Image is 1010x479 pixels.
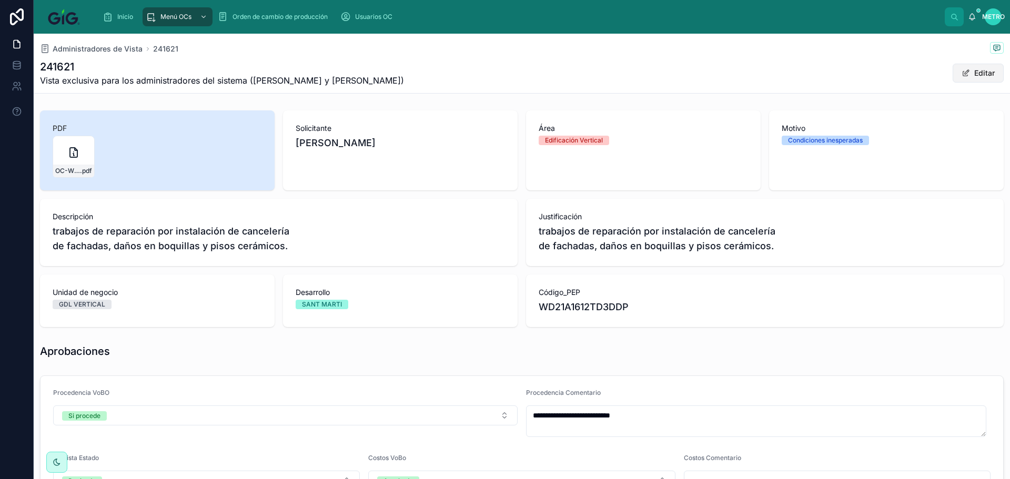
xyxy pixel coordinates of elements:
font: Condiciones inesperadas [788,136,863,144]
font: Vista exclusiva para los administradores del sistema ([PERSON_NAME] y [PERSON_NAME]) [40,75,404,86]
a: Administradores de Vista [40,44,143,54]
font: Aprobaciones [40,345,110,358]
font: METRO [982,13,1005,21]
font: Orden de cambio de producción [233,13,328,21]
font: Justificación [539,212,582,221]
font: Inicio [117,13,133,21]
font: OC-WD21A1612TD3DDP [55,167,130,175]
font: Descripción [53,212,93,221]
font: trabajos de reparación por instalación de cancelería de fachadas, daños en boquillas y pisos cerá... [53,226,292,251]
font: PDF [53,124,67,133]
font: Desarrollo [296,288,330,297]
img: Logotipo de la aplicación [42,8,86,25]
button: Botón Seleccionar [53,405,518,425]
font: trabajos de reparación por instalación de cancelería de fachadas, daños en boquillas y pisos cerá... [539,226,778,251]
a: Orden de cambio de producción [215,7,335,26]
font: Unidad de negocio [53,288,118,297]
font: Analista Estado [53,454,99,462]
font: 241621 [153,44,178,53]
font: WD21A1612TD3DDP [539,301,629,312]
font: [PERSON_NAME] [296,137,376,148]
div: contenido desplazable [94,5,945,28]
button: Editar [953,64,1004,83]
font: Menú OCs [160,13,191,21]
font: Si procede [68,412,100,420]
font: Editar [974,68,995,77]
font: Código_PEP [539,288,580,297]
font: Costos VoBo [368,454,406,462]
a: 241621 [153,44,178,54]
a: Inicio [99,7,140,26]
font: .pdf [80,167,92,175]
font: SANT MARTI [302,300,342,308]
a: Usuarios OC [337,7,400,26]
font: Motivo [782,124,805,133]
font: Administradores de Vista [53,44,143,53]
font: Procedencia VoBO [53,389,109,396]
font: GDL VERTICAL [59,300,105,308]
a: Menú OCs [143,7,213,26]
font: Costos Comentario [684,454,741,462]
font: Usuarios OC [355,13,392,21]
font: Área [539,124,555,133]
font: Procedencia Comentario [526,389,601,396]
font: 241621 [40,60,74,73]
font: Edificación Vertical [545,136,603,144]
font: Solicitante [296,124,331,133]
